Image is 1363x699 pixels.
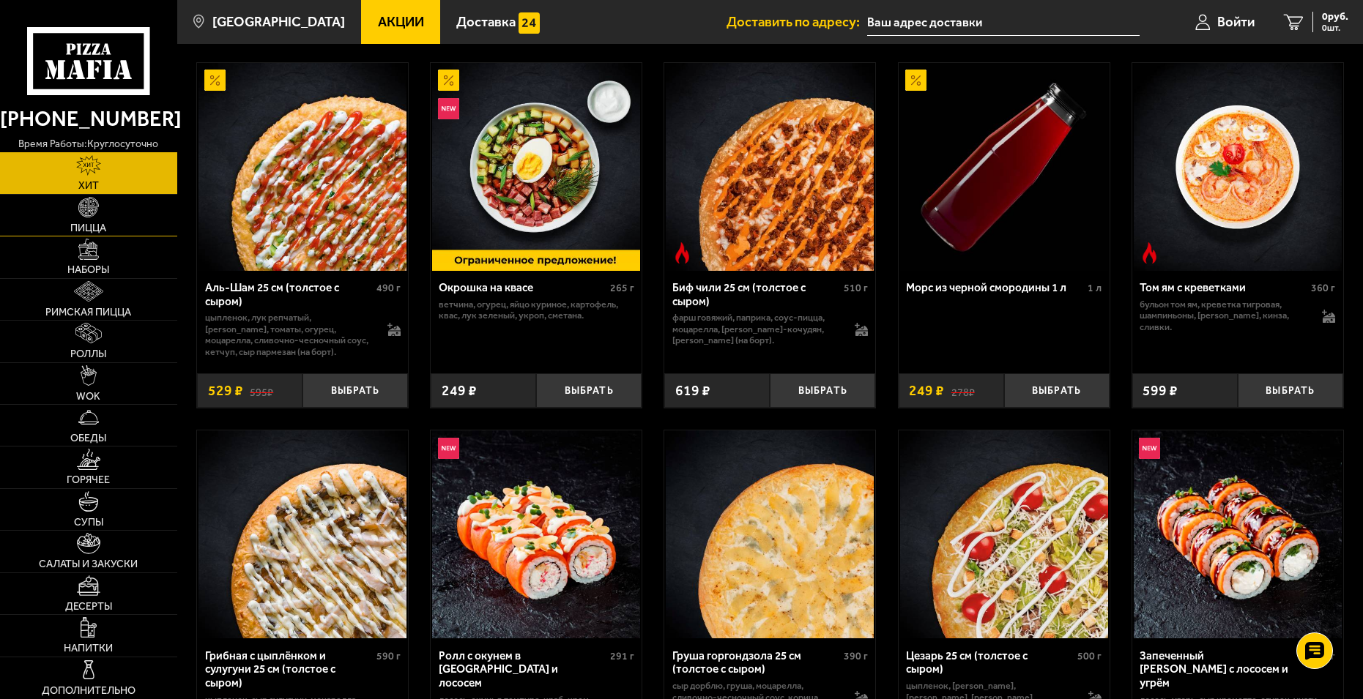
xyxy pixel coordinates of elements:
[442,384,477,397] span: 249 ₽
[78,181,99,191] span: Хит
[536,373,642,408] button: Выбрать
[672,242,693,263] img: Острое блюдо
[70,349,106,359] span: Роллы
[727,15,867,29] span: Доставить по адресу:
[899,63,1110,271] a: АкционныйМорс из черной смородины 1 л
[439,281,606,295] div: Окрошка на квасе
[205,281,373,308] div: Аль-Шам 25 см (толстое с сыром)
[198,430,406,638] img: Грибная с цыплёнком и сулугуни 25 см (толстое с сыром)
[376,282,401,294] span: 490 г
[205,312,373,357] p: цыпленок, лук репчатый, [PERSON_NAME], томаты, огурец, моцарелла, сливочно-чесночный соус, кетчуп...
[909,384,944,397] span: 249 ₽
[431,63,642,271] a: АкционныйНовинкаОкрошка на квасе
[905,70,926,91] img: Акционный
[844,650,868,662] span: 390 г
[900,63,1108,271] img: Морс из черной смородины 1 л
[844,282,868,294] span: 510 г
[1140,299,1307,333] p: бульон том ям, креветка тигровая, шампиньоны, [PERSON_NAME], кинза, сливки.
[378,15,424,29] span: Акции
[672,649,840,676] div: Груша горгондзола 25 см (толстое с сыром)
[899,430,1110,638] a: Цезарь 25 см (толстое с сыром)
[198,63,406,271] img: Аль-Шам 25 см (толстое с сыром)
[664,430,875,638] a: Груша горгондзола 25 см (толстое с сыром)
[67,475,110,485] span: Горячее
[76,392,100,402] span: WOK
[675,384,710,397] span: 619 ₽
[197,430,408,638] a: Грибная с цыплёнком и сулугуни 25 см (толстое с сыром)
[376,650,401,662] span: 590 г
[519,12,540,34] img: 15daf4d41897b9f0e9f617042186c801.svg
[666,430,874,638] img: Груша горгондзола 25 см (толстое с сыром)
[250,384,273,397] s: 595 ₽
[867,9,1140,36] input: Ваш адрес доставки
[1139,438,1160,459] img: Новинка
[672,312,840,346] p: фарш говяжий, паприка, соус-пицца, моцарелла, [PERSON_NAME]-кочудян, [PERSON_NAME] (на борт).
[438,438,459,459] img: Новинка
[1238,373,1343,408] button: Выбрать
[1134,63,1342,271] img: Том ям с креветками
[664,63,875,271] a: Острое блюдоБиф чили 25 см (толстое с сыром)
[39,559,138,569] span: Салаты и закуски
[431,430,642,638] a: НовинкаРолл с окунем в темпуре и лососем
[67,265,109,275] span: Наборы
[45,307,131,318] span: Римская пицца
[906,281,1084,295] div: Морс из черной смородины 1 л
[610,282,634,294] span: 265 г
[64,643,113,654] span: Напитки
[205,649,373,690] div: Грибная с цыплёнком и сулугуни 25 см (толстое с сыром)
[1139,242,1160,263] img: Острое блюдо
[438,70,459,91] img: Акционный
[212,15,345,29] span: [GEOGRAPHIC_DATA]
[1322,23,1348,32] span: 0 шт.
[900,430,1108,638] img: Цезарь 25 см (толстое с сыром)
[1077,650,1102,662] span: 500 г
[672,281,840,308] div: Биф чили 25 см (толстое с сыром)
[1132,430,1343,638] a: НовинкаЗапеченный ролл Гурмэ с лососем и угрём
[610,650,634,662] span: 291 г
[197,63,408,271] a: АкционныйАль-Шам 25 см (толстое с сыром)
[65,602,112,612] span: Десерты
[438,98,459,119] img: Новинка
[906,649,1074,676] div: Цезарь 25 см (толстое с сыром)
[1311,282,1335,294] span: 360 г
[1004,373,1110,408] button: Выбрать
[70,433,106,444] span: Обеды
[439,299,634,321] p: ветчина, огурец, яйцо куриное, картофель, квас, лук зеленый, укроп, сметана.
[1143,384,1178,397] span: 599 ₽
[439,649,606,690] div: Ролл с окунем в [GEOGRAPHIC_DATA] и лососем
[42,686,135,696] span: Дополнительно
[1217,15,1255,29] span: Войти
[74,517,103,528] span: Супы
[770,373,875,408] button: Выбрать
[951,384,975,397] s: 278 ₽
[1132,63,1343,271] a: Острое блюдоТом ям с креветками
[1140,281,1307,295] div: Том ям с креветками
[1322,12,1348,22] span: 0 руб.
[456,15,516,29] span: Доставка
[302,373,408,408] button: Выбрать
[1140,649,1307,690] div: Запеченный [PERSON_NAME] с лососем и угрём
[432,430,640,638] img: Ролл с окунем в темпуре и лососем
[666,63,874,271] img: Биф чили 25 см (толстое с сыром)
[208,384,243,397] span: 529 ₽
[432,63,640,271] img: Окрошка на квасе
[1088,282,1102,294] span: 1 л
[70,223,106,233] span: Пицца
[204,70,226,91] img: Акционный
[1134,430,1342,638] img: Запеченный ролл Гурмэ с лососем и угрём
